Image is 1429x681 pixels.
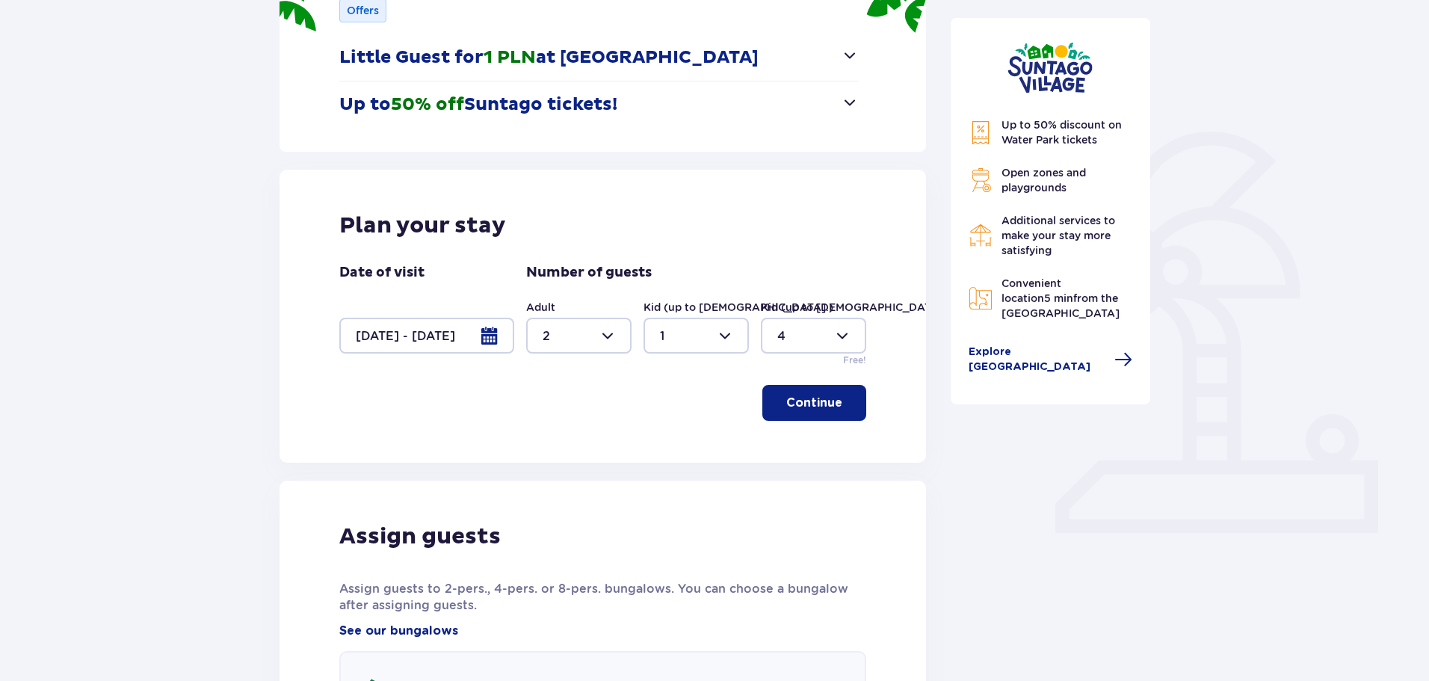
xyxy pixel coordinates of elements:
[339,264,425,282] p: Date of visit
[761,300,951,315] label: Kid (up to [DEMOGRAPHIC_DATA].)
[339,523,501,551] p: Assign guests
[347,3,379,18] p: Offers
[969,120,993,145] img: Discount Icon
[643,300,833,315] label: Kid (up to [DEMOGRAPHIC_DATA].)
[1001,277,1120,319] span: Convenient location from the [GEOGRAPHIC_DATA]
[339,581,866,614] p: Assign guests to 2-pers., 4-pers. or 8-pers. bungalows. You can choose a bungalow after assigning...
[339,34,859,81] button: Little Guest for1 PLNat [GEOGRAPHIC_DATA]
[1001,119,1122,146] span: Up to 50% discount on Water Park tickets
[1007,42,1093,93] img: Suntago Village
[339,81,859,128] button: Up to50% offSuntago tickets!
[969,345,1133,375] a: Explore [GEOGRAPHIC_DATA]
[762,385,866,421] button: Continue
[484,46,536,69] span: 1 PLN
[969,345,1106,375] span: Explore [GEOGRAPHIC_DATA]
[969,286,993,310] img: Map Icon
[969,168,993,192] img: Grill Icon
[526,264,652,282] p: Number of guests
[1001,167,1086,194] span: Open zones and playgrounds
[339,623,458,639] a: See our bungalows
[339,212,506,240] p: Plan your stay
[843,354,866,367] p: Free!
[391,93,464,116] span: 50% off
[786,395,842,411] p: Continue
[339,46,759,69] p: Little Guest for at [GEOGRAPHIC_DATA]
[1001,215,1115,256] span: Additional services to make your stay more satisfying
[1044,292,1073,304] span: 5 min
[969,224,993,247] img: Restaurant Icon
[339,93,617,116] p: Up to Suntago tickets!
[526,300,555,315] label: Adult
